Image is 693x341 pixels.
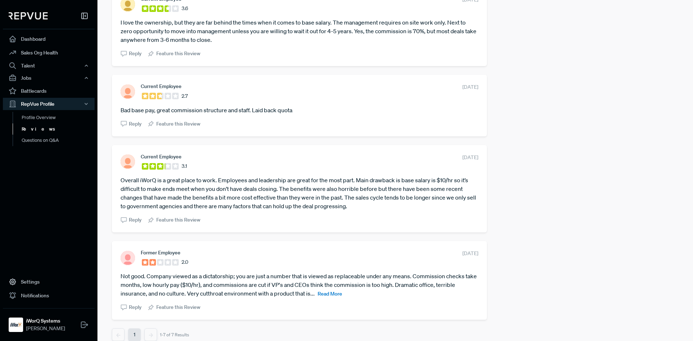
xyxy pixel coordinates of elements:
[144,328,157,341] button: Next
[462,250,478,257] span: [DATE]
[3,60,95,72] button: Talent
[121,18,478,44] article: I love the ownership, but they are far behind the times when it comes to base salary. The managem...
[156,50,200,57] span: Feature this Review
[3,32,95,46] a: Dashboard
[121,106,478,114] article: Bad base pay, great commission structure and staff. Laid back quota
[156,216,200,224] span: Feature this Review
[112,328,487,341] nav: pagination
[141,83,182,89] span: Current Employee
[3,308,95,335] a: iWorQ SystemsiWorQ Systems[PERSON_NAME]
[26,325,65,332] span: [PERSON_NAME]
[141,250,180,255] span: Former Employee
[160,332,189,337] div: 1-7 of 7 Results
[182,92,188,100] span: 2.7
[462,154,478,161] span: [DATE]
[112,328,125,341] button: Previous
[10,319,22,331] img: iWorQ Systems
[13,112,104,123] a: Profile Overview
[462,83,478,91] span: [DATE]
[129,120,141,128] span: Reply
[156,120,200,128] span: Feature this Review
[3,98,95,110] button: RepVue Profile
[129,303,141,311] span: Reply
[121,272,478,298] article: Not good. Company viewed as a dictatorship; you are just a number that is viewed as replaceable u...
[3,289,95,302] a: Notifications
[26,317,65,325] strong: iWorQ Systems
[182,258,188,266] span: 2.0
[3,72,95,84] button: Jobs
[156,303,200,311] span: Feature this Review
[3,46,95,60] a: Sales Org Health
[129,216,141,224] span: Reply
[3,84,95,98] a: Battlecards
[318,290,342,297] span: Read More
[13,123,104,135] a: Reviews
[13,135,104,146] a: Questions on Q&A
[182,162,187,170] span: 3.1
[141,154,182,159] span: Current Employee
[3,275,95,289] a: Settings
[182,5,188,12] span: 3.6
[9,12,48,19] img: RepVue
[121,176,478,210] article: Overall iWorQ is a great place to work. Employees and leadership are great for the most part. Mai...
[128,328,141,341] button: 1
[129,50,141,57] span: Reply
